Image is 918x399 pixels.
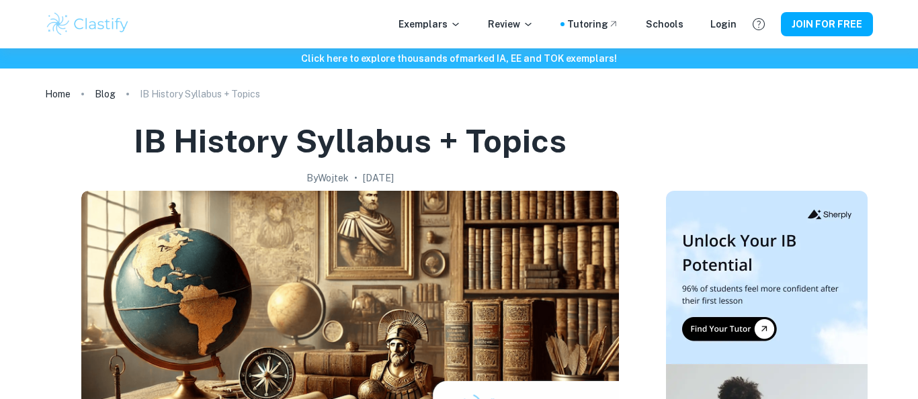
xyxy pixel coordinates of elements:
button: JOIN FOR FREE [781,12,873,36]
a: Blog [95,85,116,103]
a: Tutoring [567,17,619,32]
p: Review [488,17,534,32]
button: Help and Feedback [747,13,770,36]
p: • [354,171,358,185]
img: Clastify logo [45,11,130,38]
p: IB History Syllabus + Topics [140,87,260,101]
p: Exemplars [399,17,461,32]
h6: Click here to explore thousands of marked IA, EE and TOK exemplars ! [3,51,915,66]
a: Home [45,85,71,103]
h1: IB History Syllabus + Topics [134,120,567,163]
a: Schools [646,17,683,32]
a: Login [710,17,737,32]
h2: [DATE] [363,171,394,185]
h2: By Wojtek [306,171,349,185]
